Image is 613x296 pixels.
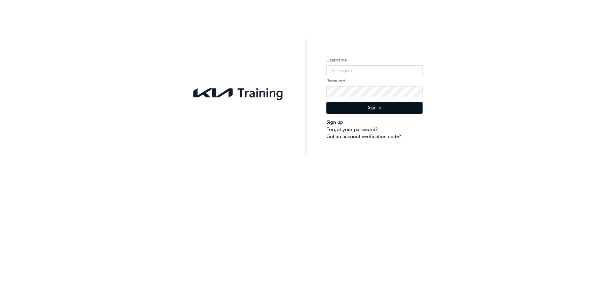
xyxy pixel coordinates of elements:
button: Sign In [326,102,423,114]
label: Password [326,77,423,85]
a: Got an account verification code? [326,133,423,140]
a: Forgot your password? [326,126,423,133]
label: Username [326,56,423,64]
a: Sign up [326,119,423,126]
img: kia-training [190,84,287,102]
input: Username [326,65,423,76]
